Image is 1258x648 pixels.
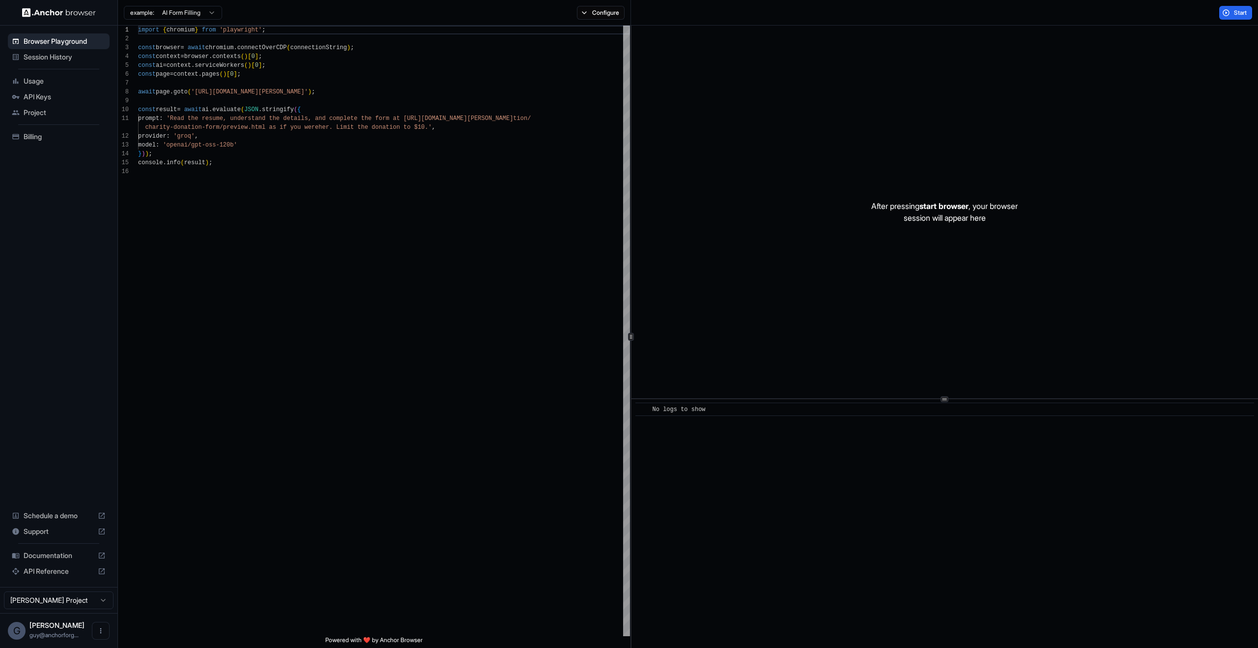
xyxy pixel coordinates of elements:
span: await [188,44,205,51]
span: ( [180,159,184,166]
div: 8 [118,88,129,96]
div: 15 [118,158,129,167]
span: await [184,106,202,113]
span: provider [138,133,167,140]
button: Configure [577,6,625,20]
div: Schedule a demo [8,508,110,524]
span: Project [24,108,106,118]
span: const [138,71,156,78]
span: ) [347,44,350,51]
div: 10 [118,105,129,114]
span: context [156,53,180,60]
span: : [159,115,163,122]
div: 5 [118,61,129,70]
span: ) [223,71,227,78]
span: page [156,88,170,95]
span: ai [202,106,209,113]
span: , [432,124,435,131]
span: start browser [919,201,969,211]
span: charity-donation-form/preview.html as if you were [145,124,318,131]
div: 1 [118,26,129,34]
span: browser [184,53,209,60]
span: . [198,71,201,78]
span: = [180,53,184,60]
div: Session History [8,49,110,65]
span: . [209,106,212,113]
div: 16 [118,167,129,176]
span: ] [258,62,262,69]
span: import [138,27,159,33]
button: Open menu [92,622,110,640]
span: Session History [24,52,106,62]
span: . [163,159,166,166]
div: 12 [118,132,129,141]
span: tion/ [513,115,531,122]
div: Project [8,105,110,120]
span: ; [149,150,152,157]
span: result [184,159,205,166]
span: : [167,133,170,140]
span: her. Limit the donation to $10.' [318,124,431,131]
span: . [258,106,262,113]
span: { [163,27,166,33]
span: model [138,142,156,148]
span: No logs to show [653,406,706,413]
span: pages [202,71,220,78]
div: 7 [118,79,129,88]
div: Browser Playground [8,33,110,49]
span: goto [173,88,188,95]
span: ​ [640,405,645,414]
span: const [138,44,156,51]
span: Start [1234,9,1248,17]
span: ( [188,88,191,95]
div: 14 [118,149,129,158]
span: 0 [255,62,258,69]
span: console [138,159,163,166]
span: browser [156,44,180,51]
span: context [173,71,198,78]
span: serviceWorkers [195,62,244,69]
span: Support [24,527,94,536]
span: 'groq' [173,133,195,140]
div: Billing [8,129,110,145]
span: = [180,44,184,51]
span: lete the form at [URL][DOMAIN_NAME][PERSON_NAME] [343,115,514,122]
span: ( [244,62,248,69]
p: After pressing , your browser session will appear here [871,200,1018,224]
span: '[URL][DOMAIN_NAME][PERSON_NAME]' [191,88,308,95]
span: ; [209,159,212,166]
span: chromium [205,44,234,51]
span: [ [227,71,230,78]
span: } [138,150,142,157]
span: const [138,53,156,60]
span: API Keys [24,92,106,102]
span: . [233,44,237,51]
div: 11 [118,114,129,123]
div: 2 [118,34,129,43]
span: 'openai/gpt-oss-120b' [163,142,237,148]
div: 13 [118,141,129,149]
span: Usage [24,76,106,86]
div: Support [8,524,110,539]
span: Billing [24,132,106,142]
span: Powered with ❤️ by Anchor Browser [325,636,423,648]
div: G [8,622,26,640]
span: from [202,27,216,33]
div: 3 [118,43,129,52]
div: 6 [118,70,129,79]
span: [ [248,53,251,60]
span: , [195,133,198,140]
span: await [138,88,156,95]
span: JSON [244,106,258,113]
span: prompt [138,115,159,122]
span: ( [241,53,244,60]
div: 4 [118,52,129,61]
span: Schedule a demo [24,511,94,521]
span: ai [156,62,163,69]
span: = [163,62,166,69]
span: ] [233,71,237,78]
span: ; [237,71,241,78]
span: ) [142,150,145,157]
span: result [156,106,177,113]
span: . [209,53,212,60]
